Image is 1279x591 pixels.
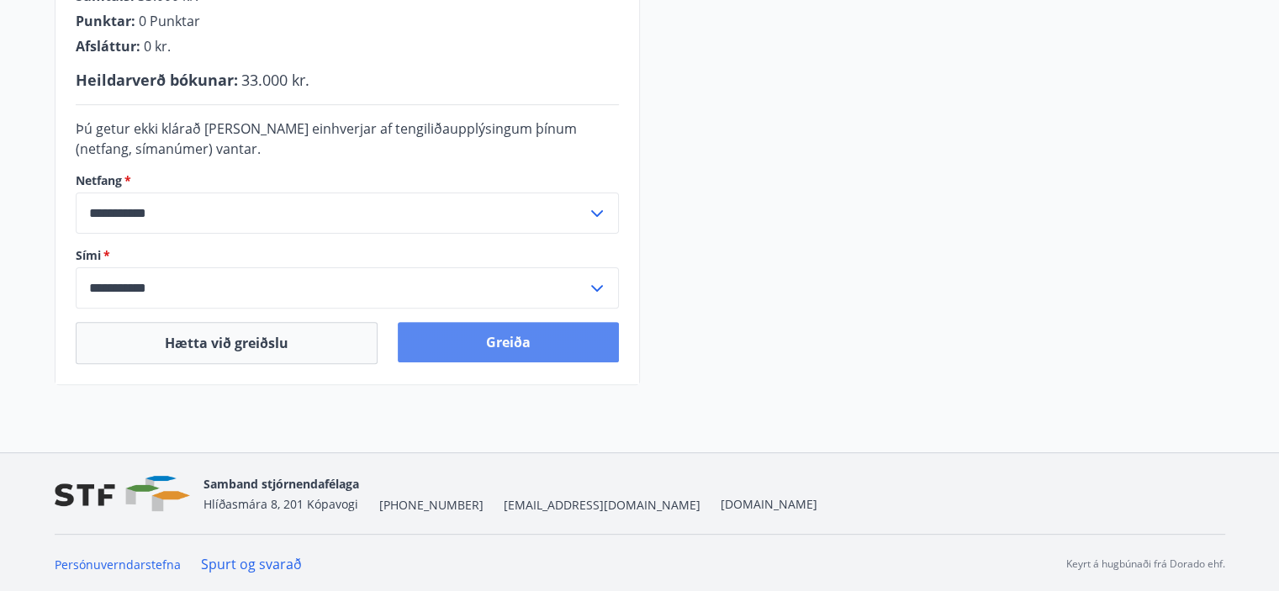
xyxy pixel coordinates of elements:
[144,37,171,55] span: 0 kr.
[504,497,700,514] span: [EMAIL_ADDRESS][DOMAIN_NAME]
[76,247,619,264] label: Sími
[201,555,302,573] a: Spurt og svarað
[76,37,140,55] span: Afsláttur :
[76,70,238,90] span: Heildarverð bókunar :
[1066,557,1225,572] p: Keyrt á hugbúnaði frá Dorado ehf.
[379,497,484,514] span: [PHONE_NUMBER]
[398,322,619,362] button: Greiða
[203,496,358,512] span: Hlíðasmára 8, 201 Kópavogi
[76,119,577,158] span: Þú getur ekki klárað [PERSON_NAME] einhverjar af tengiliðaupplýsingum þínum (netfang, símanúmer) ...
[76,12,135,30] span: Punktar :
[241,70,309,90] span: 33.000 kr.
[203,476,359,492] span: Samband stjórnendafélaga
[721,496,817,512] a: [DOMAIN_NAME]
[55,476,190,512] img: vjCaq2fThgY3EUYqSgpjEiBg6WP39ov69hlhuPVN.png
[55,557,181,573] a: Persónuverndarstefna
[76,172,619,189] label: Netfang
[76,322,378,364] button: Hætta við greiðslu
[139,12,200,30] span: 0 Punktar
